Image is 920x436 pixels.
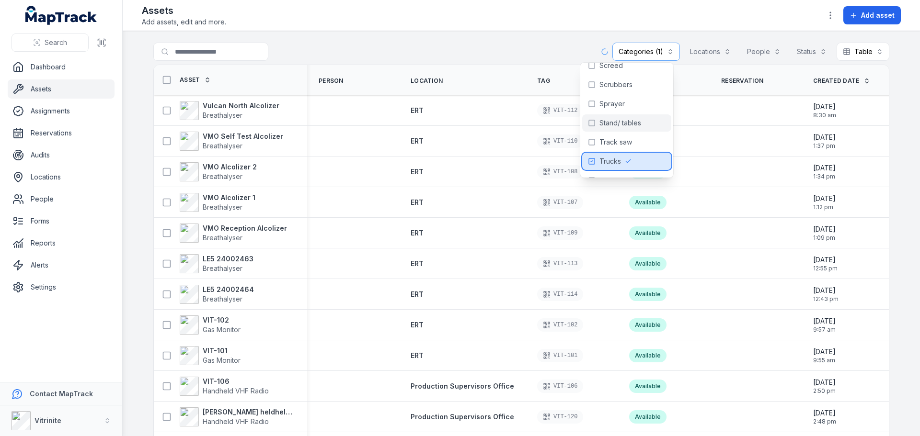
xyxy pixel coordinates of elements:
span: 1:09 pm [813,234,836,242]
span: ERT [411,137,424,145]
span: Breathalyser [203,234,242,242]
strong: VIT-106 [203,377,269,386]
time: 08/08/2025, 12:55:19 pm [813,255,838,272]
strong: Contact MapTrack [30,390,93,398]
span: [DATE] [813,163,836,173]
div: VIT-108 [537,165,583,179]
span: [DATE] [813,224,836,234]
span: [DATE] [813,194,836,203]
time: 07/08/2025, 9:55:43 am [813,347,836,364]
span: Handheld VHF Radio [203,387,269,395]
span: ERT [411,259,424,268]
span: Gas Monitor [203,325,241,334]
span: Add asset [861,11,895,20]
time: 08/08/2025, 12:43:21 pm [813,286,839,303]
span: 9:55 am [813,357,836,364]
strong: VMO Self Test Alcolizer [203,132,283,141]
span: ERT [411,106,424,114]
div: Available [629,288,667,301]
a: VMO Alcolizer 2Breathalyser [180,162,257,181]
span: Vacuum [599,176,624,185]
strong: LE5 24002463 [203,254,253,264]
span: Location [411,77,443,85]
span: [DATE] [813,316,836,326]
button: Categories (1) [612,43,680,61]
span: 8:30 am [813,112,836,119]
div: VIT-113 [537,257,583,270]
span: Production Supervisors Office [411,413,514,421]
a: VIT-106Handheld VHF Radio [180,377,269,396]
button: Locations [684,43,737,61]
a: ERT [411,351,424,360]
button: People [741,43,787,61]
time: 08/08/2025, 1:34:41 pm [813,163,836,180]
span: 1:34 pm [813,173,836,180]
a: Forms [8,212,115,231]
span: Breathalyser [203,142,242,150]
span: Reservation [721,77,763,85]
time: 08/08/2025, 1:12:56 pm [813,194,836,211]
span: 9:57 am [813,326,836,334]
span: Breathalyser [203,203,242,211]
div: Available [629,349,667,362]
span: Sprayer [599,99,625,109]
span: ERT [411,290,424,298]
div: VIT-120 [537,410,583,424]
a: ERT [411,106,424,115]
strong: VMO Alcolizer 2 [203,162,257,172]
div: VIT-107 [537,196,583,209]
a: VMO Reception AlcolizerBreathalyser [180,224,287,243]
span: ERT [411,229,424,237]
strong: [PERSON_NAME] heldheld VHF radio [203,407,296,417]
a: Production Supervisors Office [411,381,514,391]
span: 2:50 pm [813,387,836,395]
strong: VMO Reception Alcolizer [203,224,287,233]
a: Settings [8,278,115,297]
a: Alerts [8,256,115,275]
div: VIT-109 [537,226,583,240]
a: People [8,190,115,209]
span: Trucks [599,157,621,166]
span: Gas Monitor [203,356,241,364]
time: 08/08/2025, 1:37:23 pm [813,133,836,150]
a: Reservations [8,123,115,143]
span: Breathalyser [203,172,242,180]
time: 08/08/2025, 1:09:55 pm [813,224,836,242]
a: ERT [411,290,424,299]
span: [DATE] [813,378,836,387]
time: 29/07/2025, 2:50:29 pm [813,378,836,395]
a: LE5 24002464Breathalyser [180,285,254,304]
span: ERT [411,351,424,359]
span: Breathalyser [203,295,242,303]
a: Dashboard [8,57,115,77]
strong: LE5 24002464 [203,285,254,294]
div: VIT-102 [537,318,583,332]
span: Search [45,38,67,47]
strong: VMO Alcolizer 1 [203,193,255,202]
span: Screed [599,61,623,70]
a: Production Supervisors Office [411,412,514,422]
a: Assignments [8,101,115,121]
span: [DATE] [813,408,836,418]
a: MapTrack [25,6,97,25]
strong: VIT-102 [203,315,241,325]
button: Table [837,43,889,61]
a: Locations [8,168,115,187]
time: 07/08/2025, 9:57:08 am [813,316,836,334]
div: VIT-114 [537,288,583,301]
div: Available [629,318,667,332]
span: [DATE] [813,102,836,112]
a: Vulcan North AlcolizerBreathalyser [180,101,279,120]
span: [DATE] [813,255,838,265]
span: [DATE] [813,286,839,295]
div: Available [629,410,667,424]
div: Available [629,196,667,209]
button: Add asset [843,6,901,24]
span: 12:55 pm [813,265,838,272]
time: 29/07/2025, 2:48:32 pm [813,408,836,425]
a: Asset [180,76,211,84]
a: VIT-101Gas Monitor [180,346,241,365]
a: VMO Self Test AlcolizerBreathalyser [180,132,283,151]
div: Available [629,226,667,240]
a: ERT [411,228,424,238]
